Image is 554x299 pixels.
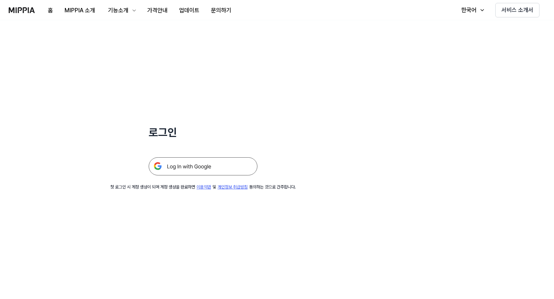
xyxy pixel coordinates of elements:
button: 홈 [42,3,59,18]
button: 가격안내 [141,3,173,18]
button: 한국어 [454,3,489,17]
button: 기능소개 [101,3,141,18]
button: 문의하기 [205,3,237,18]
div: 한국어 [460,6,478,14]
img: logo [9,7,35,13]
button: MIPPIA 소개 [59,3,101,18]
img: 구글 로그인 버튼 [149,157,257,175]
div: 기능소개 [107,6,130,15]
a: 이용약관 [197,184,211,190]
a: 업데이트 [173,0,205,20]
h1: 로그인 [149,125,257,140]
button: 서비스 소개서 [495,3,539,17]
div: 첫 로그인 시 계정 생성이 되며 계정 생성을 완료하면 및 동의하는 것으로 간주합니다. [110,184,296,190]
button: 업데이트 [173,3,205,18]
a: 개인정보 취급방침 [218,184,248,190]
